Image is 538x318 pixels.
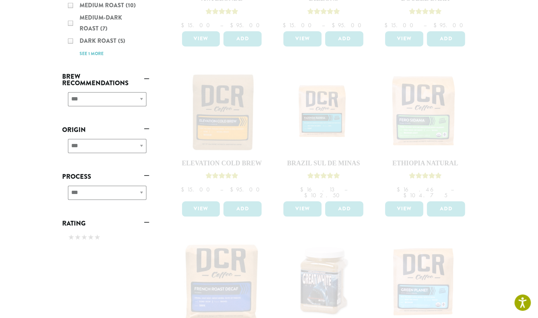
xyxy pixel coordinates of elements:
div: Brew Recommendations [62,89,149,115]
div: Process [62,183,149,208]
div: Origin [62,136,149,162]
a: Origin [62,124,149,136]
a: Process [62,170,149,183]
a: Rating [62,217,149,230]
div: Rating [62,230,149,246]
a: Brew Recommendations [62,70,149,89]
